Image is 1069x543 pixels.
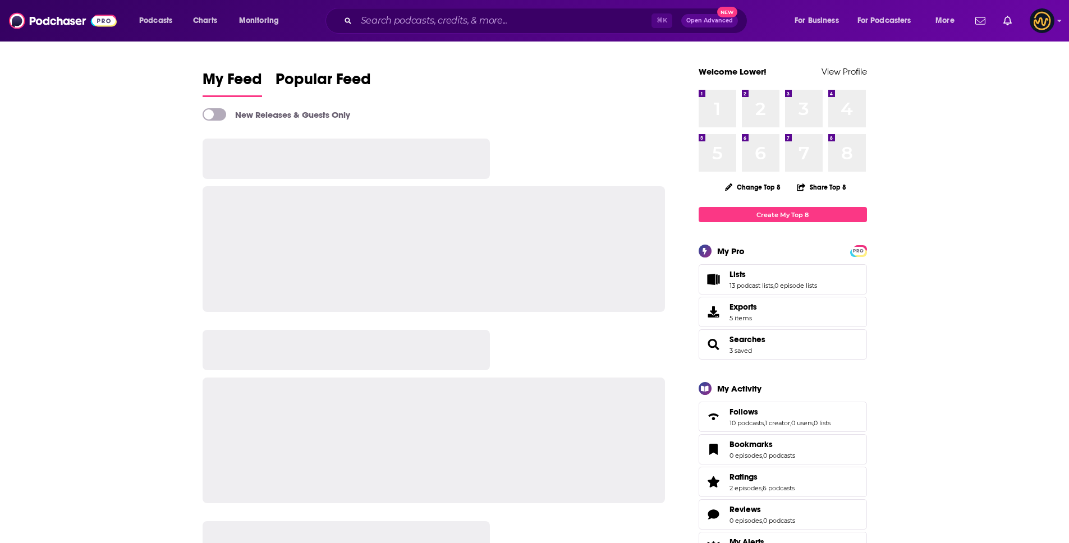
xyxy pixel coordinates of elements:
[730,439,773,449] span: Bookmarks
[763,484,795,492] a: 6 podcasts
[730,314,757,322] span: 5 items
[971,11,990,30] a: Show notifications dropdown
[231,12,293,30] button: open menu
[795,13,839,29] span: For Business
[730,334,765,344] a: Searches
[699,264,867,294] span: Lists
[717,246,745,256] div: My Pro
[730,484,761,492] a: 2 episodes
[791,419,813,427] a: 0 users
[787,12,853,30] button: open menu
[703,507,725,522] a: Reviews
[730,407,831,417] a: Follows
[703,337,725,352] a: Searches
[764,419,765,427] span: ,
[1030,8,1054,33] img: User Profile
[276,70,371,95] span: Popular Feed
[699,297,867,327] a: Exports
[850,12,928,30] button: open menu
[703,409,725,425] a: Follows
[203,70,262,97] a: My Feed
[699,467,867,497] span: Ratings
[717,383,761,394] div: My Activity
[203,70,262,95] span: My Feed
[935,13,955,29] span: More
[730,504,795,514] a: Reviews
[652,13,672,28] span: ⌘ K
[730,439,795,449] a: Bookmarks
[699,207,867,222] a: Create My Top 8
[762,517,763,524] span: ,
[730,472,758,482] span: Ratings
[239,13,279,29] span: Monitoring
[1030,8,1054,33] span: Logged in as LowerStreet
[774,282,817,289] a: 0 episode lists
[730,269,817,279] a: Lists
[717,7,737,17] span: New
[1030,8,1054,33] button: Show profile menu
[852,247,865,255] span: PRO
[852,246,865,255] a: PRO
[928,12,969,30] button: open menu
[703,441,725,457] a: Bookmarks
[718,180,788,194] button: Change Top 8
[730,269,746,279] span: Lists
[9,10,117,31] img: Podchaser - Follow, Share and Rate Podcasts
[686,18,733,24] span: Open Advanced
[730,407,758,417] span: Follows
[681,14,738,27] button: Open AdvancedNew
[814,419,831,427] a: 0 lists
[703,304,725,320] span: Exports
[761,484,763,492] span: ,
[699,402,867,432] span: Follows
[703,474,725,490] a: Ratings
[699,434,867,464] span: Bookmarks
[763,517,795,524] a: 0 podcasts
[699,329,867,360] span: Searches
[131,12,187,30] button: open menu
[186,12,224,30] a: Charts
[999,11,1016,30] a: Show notifications dropdown
[699,499,867,530] span: Reviews
[730,517,762,524] a: 0 episodes
[773,282,774,289] span: ,
[790,419,791,427] span: ,
[796,176,847,198] button: Share Top 8
[336,8,758,34] div: Search podcasts, credits, & more...
[763,452,795,459] a: 0 podcasts
[730,302,757,312] span: Exports
[813,419,814,427] span: ,
[356,12,652,30] input: Search podcasts, credits, & more...
[730,472,795,482] a: Ratings
[730,452,762,459] a: 0 episodes
[203,108,350,121] a: New Releases & Guests Only
[730,504,761,514] span: Reviews
[762,452,763,459] span: ,
[139,13,172,29] span: Podcasts
[765,419,790,427] a: 1 creator
[822,66,867,77] a: View Profile
[730,347,752,355] a: 3 saved
[857,13,911,29] span: For Podcasters
[193,13,217,29] span: Charts
[730,282,773,289] a: 13 podcast lists
[276,70,371,97] a: Popular Feed
[699,66,767,77] a: Welcome Lower!
[703,271,725,287] a: Lists
[730,419,764,427] a: 10 podcasts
